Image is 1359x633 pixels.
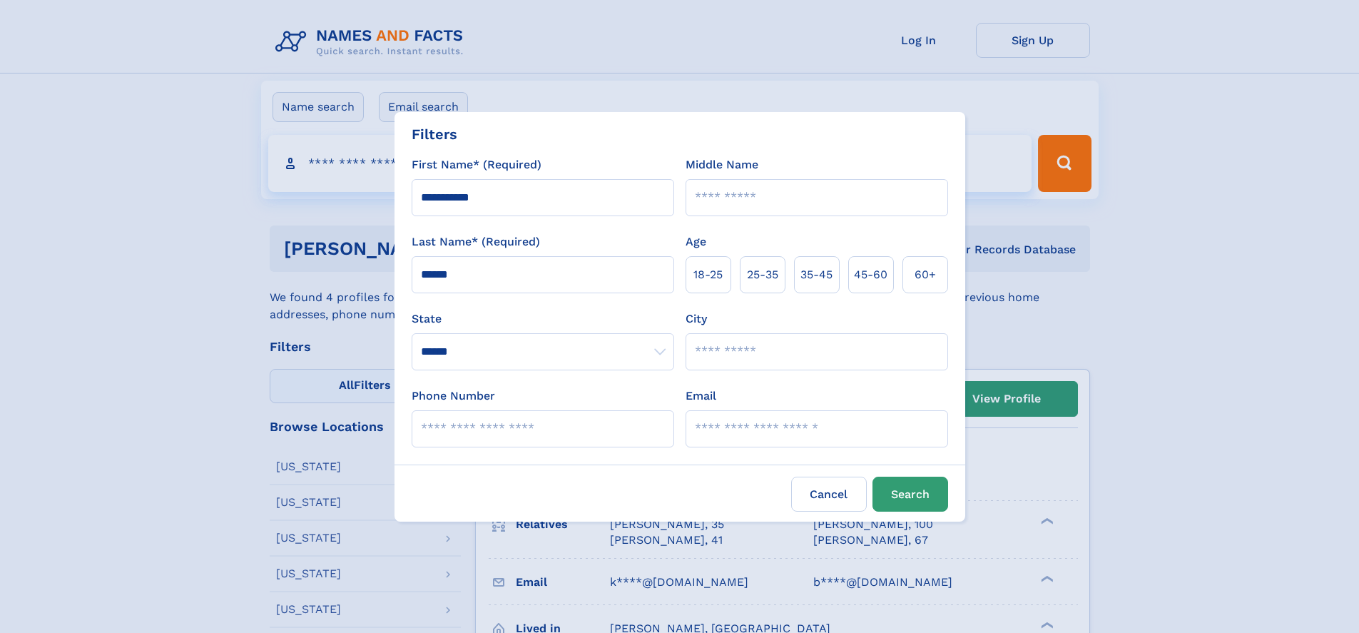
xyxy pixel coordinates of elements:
[412,388,495,405] label: Phone Number
[686,233,706,250] label: Age
[686,156,758,173] label: Middle Name
[800,266,833,283] span: 35‑45
[412,123,457,145] div: Filters
[412,310,674,328] label: State
[872,477,948,512] button: Search
[693,266,723,283] span: 18‑25
[915,266,936,283] span: 60+
[747,266,778,283] span: 25‑35
[686,388,716,405] label: Email
[412,156,541,173] label: First Name* (Required)
[854,266,887,283] span: 45‑60
[686,310,707,328] label: City
[791,477,867,512] label: Cancel
[412,233,540,250] label: Last Name* (Required)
